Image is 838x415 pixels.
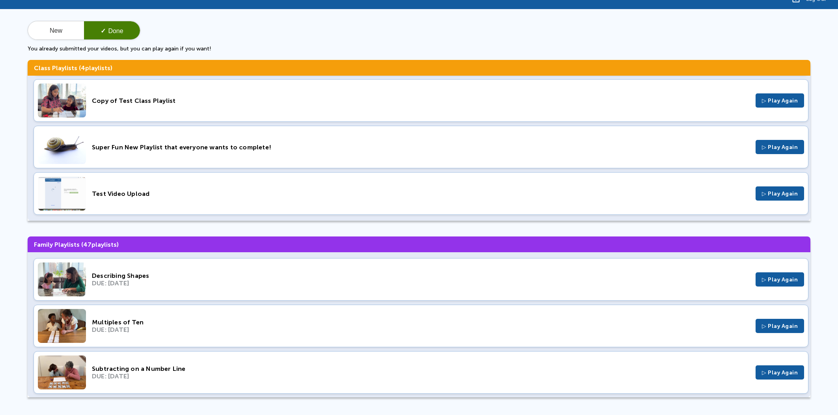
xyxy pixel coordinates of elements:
span: ▷ Play Again [762,323,798,329]
span: ▷ Play Again [762,144,798,151]
span: ▷ Play Again [762,190,798,197]
div: DUE: [DATE] [92,372,750,380]
div: Multiples of Ten [92,318,750,326]
span: ▷ Play Again [762,97,798,104]
button: ▷ Play Again [756,93,804,108]
img: Thumbnail [38,309,86,343]
img: Thumbnail [38,177,86,210]
span: ▷ Play Again [762,276,798,283]
div: Copy of Test Class Playlist [92,97,750,104]
span: ✓ [101,28,106,34]
div: DUE: [DATE] [92,326,750,333]
div: Subtracting on a Number Line [92,365,750,372]
img: Thumbnail [38,355,86,389]
h3: Class Playlists ( playlists) [28,60,810,76]
div: DUE: [DATE] [92,279,750,287]
div: Super Fun New Playlist that everyone wants to complete! [92,143,750,151]
h3: Family Playlists ( playlists) [28,236,810,252]
button: ▷ Play Again [756,272,804,287]
button: ▷ Play Again [756,319,804,333]
button: ✓Done [84,21,140,40]
span: ▷ Play Again [762,369,798,376]
p: You already submitted your videos, but you can play again if you want! [28,45,810,52]
button: ▷ Play Again [756,186,804,201]
div: Test Video Upload [92,190,750,197]
img: Thumbnail [38,262,86,296]
button: New [28,21,84,40]
span: 47 [83,241,91,248]
div: Describing Shapes [92,272,750,279]
button: ▷ Play Again [756,140,804,154]
span: 4 [81,64,85,72]
button: ▷ Play Again [756,365,804,380]
img: Thumbnail [38,130,86,164]
iframe: Chat [804,380,832,409]
img: Thumbnail [38,84,86,117]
